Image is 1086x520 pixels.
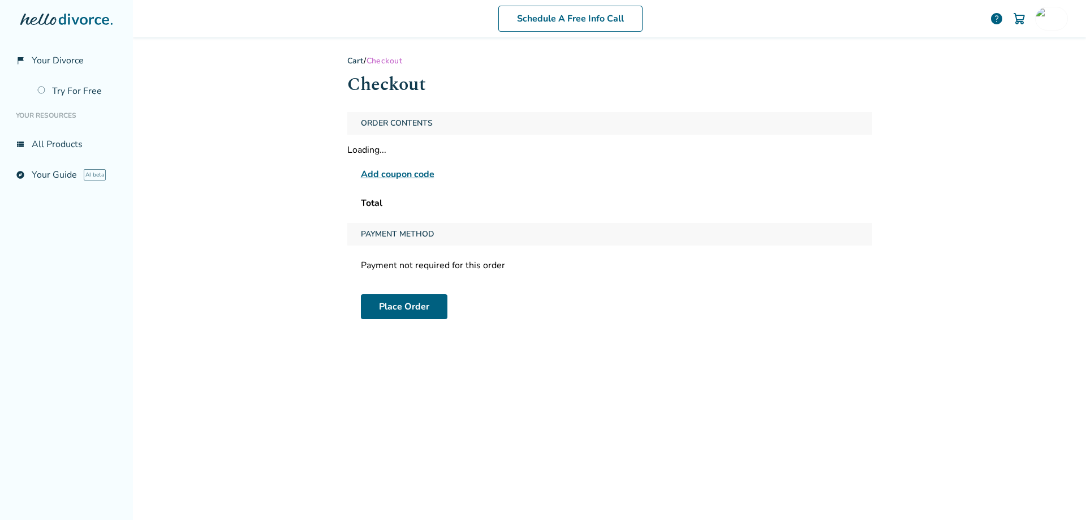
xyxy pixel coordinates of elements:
[1036,7,1058,30] img: Brad Correll
[347,55,872,66] div: /
[356,223,439,246] span: Payment Method
[347,144,872,156] div: Loading...
[9,162,124,188] a: exploreYour GuideAI beta
[9,131,124,157] a: view_listAll Products
[361,294,447,319] button: Place Order
[9,104,124,127] li: Your Resources
[9,48,124,74] a: flag_2Your Divorce
[16,140,25,149] span: view_list
[361,197,382,209] span: Total
[84,169,106,181] span: AI beta
[31,78,124,104] a: Try For Free
[16,56,25,65] span: flag_2
[356,112,437,135] span: Order Contents
[347,255,872,276] div: Payment not required for this order
[347,71,872,98] h1: Checkout
[32,54,84,67] span: Your Divorce
[367,55,402,66] span: Checkout
[990,12,1003,25] a: help
[347,55,364,66] a: Cart
[1012,12,1026,25] img: Cart
[361,167,434,181] span: Add coupon code
[16,170,25,179] span: explore
[498,6,643,32] a: Schedule A Free Info Call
